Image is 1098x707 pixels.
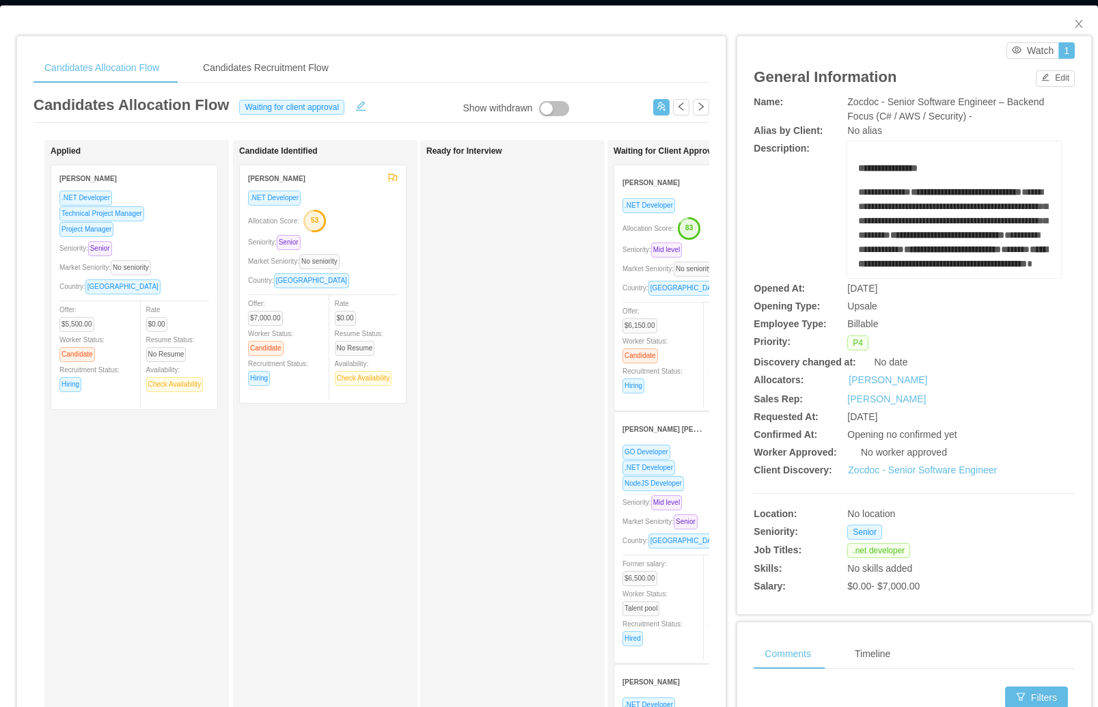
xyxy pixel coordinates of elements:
[248,175,305,182] strong: [PERSON_NAME]
[847,563,912,574] span: No skills added
[33,53,170,83] div: Candidates Allocation Flow
[59,245,118,252] span: Seniority:
[59,264,156,271] span: Market Seniority:
[622,560,666,582] span: Former salary:
[847,581,920,592] span: $0.00 - $7,000.00
[754,357,855,368] b: Discovery changed at:
[277,235,301,250] span: Senior
[622,537,729,544] span: Country:
[622,265,719,273] span: Market Seniority:
[858,161,1051,298] div: rdw-editor
[59,191,112,206] span: .NET Developer
[59,222,113,237] span: Project Manager
[622,337,668,359] span: Worker Status:
[622,348,658,363] span: Candidate
[426,146,618,156] h1: Ready for Interview
[146,306,173,328] span: Rate
[709,603,739,613] a: Resume1
[622,476,684,491] span: NodeJS Developer
[274,273,349,288] span: [GEOGRAPHIC_DATA]
[754,411,818,422] b: Requested At:
[673,99,689,115] button: icon: left
[847,283,877,294] span: [DATE]
[311,216,319,224] text: 53
[622,620,683,642] span: Recruitment Status:
[709,307,736,329] span: Rate
[299,209,327,231] button: 53
[651,242,682,258] span: Mid level
[59,175,117,182] strong: [PERSON_NAME]
[622,571,657,586] span: $6,500.00
[847,125,882,136] span: No alias
[146,336,195,358] span: Resume Status:
[248,330,293,352] span: Worker Status:
[59,347,95,362] span: Candidate
[847,507,1008,521] div: No location
[111,260,151,275] span: No seniority
[146,317,167,332] span: $0.00
[847,393,926,404] a: [PERSON_NAME]
[59,336,105,358] span: Worker Status:
[59,306,100,328] span: Offer:
[847,429,957,440] span: Opening no confirmed yet
[622,499,687,506] span: Seniority:
[674,262,714,277] span: No seniority
[622,318,657,333] span: $6,150.00
[622,518,703,525] span: Market Seniority:
[335,360,398,382] span: Availability:
[847,525,882,540] span: Senior
[709,318,730,333] span: $0.00
[648,533,724,549] span: [GEOGRAPHIC_DATA]
[335,371,392,386] span: Check Availability
[709,337,758,359] span: Resume Status:
[709,590,768,612] span: Resume Status:
[754,447,836,458] b: Worker Approved:
[709,630,741,645] span: Available
[1058,42,1075,59] button: 1
[350,98,372,111] button: icon: edit
[335,330,383,352] span: Resume Status:
[192,53,340,83] div: Candidates Recruitment Flow
[59,366,120,388] span: Recruitment Status:
[847,543,910,558] span: .net developer
[248,191,301,206] span: .NET Developer
[847,411,877,422] span: [DATE]
[849,373,927,387] a: [PERSON_NAME]
[622,307,663,329] span: Offer:
[685,223,694,232] text: 83
[754,283,805,294] b: Opened At:
[59,283,166,290] span: Country:
[1073,18,1084,29] i: icon: close
[622,423,798,434] strong: [PERSON_NAME] [PERSON_NAME] [PERSON_NAME]
[239,100,344,115] span: Waiting for client approval
[844,639,901,669] div: Timeline
[85,279,161,294] span: [GEOGRAPHIC_DATA]
[709,619,746,641] span: Availability:
[874,357,907,368] span: No date
[248,341,284,356] span: Candidate
[146,366,209,388] span: Availability:
[248,277,355,284] span: Country:
[709,377,741,392] span: Available
[847,335,868,350] span: P4
[388,173,398,182] span: flag
[248,300,288,322] span: Offer:
[1060,5,1098,44] button: Close
[848,465,997,475] a: Zocdoc - Senior Software Engineer
[754,563,782,574] b: Skills:
[622,284,729,292] span: Country:
[88,241,112,256] span: Senior
[33,94,229,116] article: Candidates Allocation Flow
[754,301,820,311] b: Opening Type:
[754,429,817,440] b: Confirmed At:
[754,336,791,347] b: Priority:
[248,238,306,246] span: Seniority:
[51,146,242,156] h1: Applied
[754,143,810,154] b: Description:
[146,377,204,392] span: Check Availability
[653,99,670,115] button: icon: usergroup-add
[754,544,801,555] b: Job Titles:
[754,66,896,88] article: General Information
[622,601,659,616] span: Talent pool
[622,378,644,393] span: Hiring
